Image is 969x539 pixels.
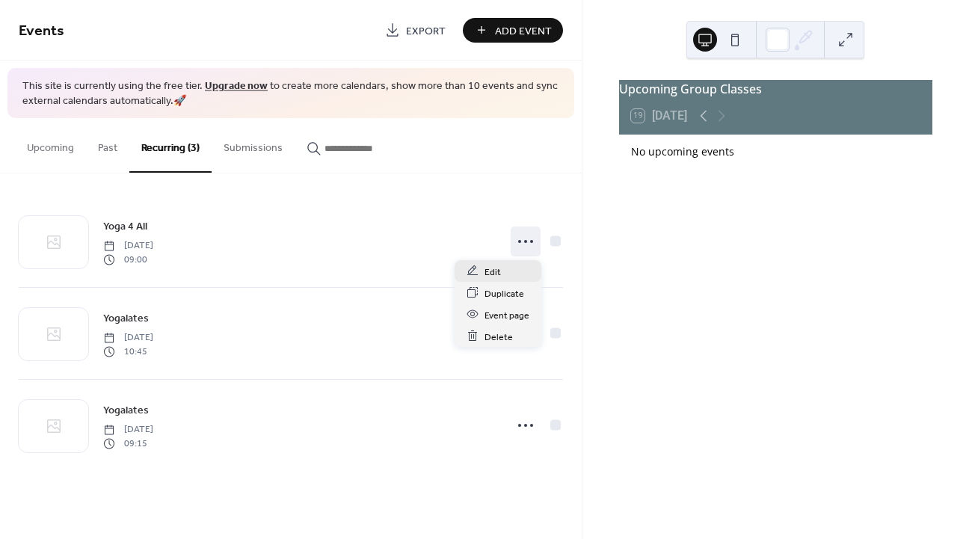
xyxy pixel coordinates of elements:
[86,118,129,171] button: Past
[485,307,529,323] span: Event page
[374,18,457,43] a: Export
[22,79,559,108] span: This site is currently using the free tier. to create more calendars, show more than 10 events an...
[103,253,153,266] span: 09:00
[463,18,563,43] button: Add Event
[103,311,149,327] span: Yogalates
[485,286,524,301] span: Duplicate
[406,23,446,39] span: Export
[205,76,268,96] a: Upgrade now
[103,345,153,358] span: 10:45
[15,118,86,171] button: Upcoming
[19,16,64,46] span: Events
[631,144,920,159] div: No upcoming events
[103,403,149,419] span: Yogalates
[103,423,153,437] span: [DATE]
[103,219,147,235] span: Yoga 4 All
[485,329,513,345] span: Delete
[212,118,295,171] button: Submissions
[129,118,212,173] button: Recurring (3)
[103,401,149,419] a: Yogalates
[103,437,153,450] span: 09:15
[103,331,153,345] span: [DATE]
[103,218,147,235] a: Yoga 4 All
[619,80,932,98] div: Upcoming Group Classes
[103,309,149,327] a: Yogalates
[495,23,552,39] span: Add Event
[485,264,501,280] span: Edit
[103,239,153,253] span: [DATE]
